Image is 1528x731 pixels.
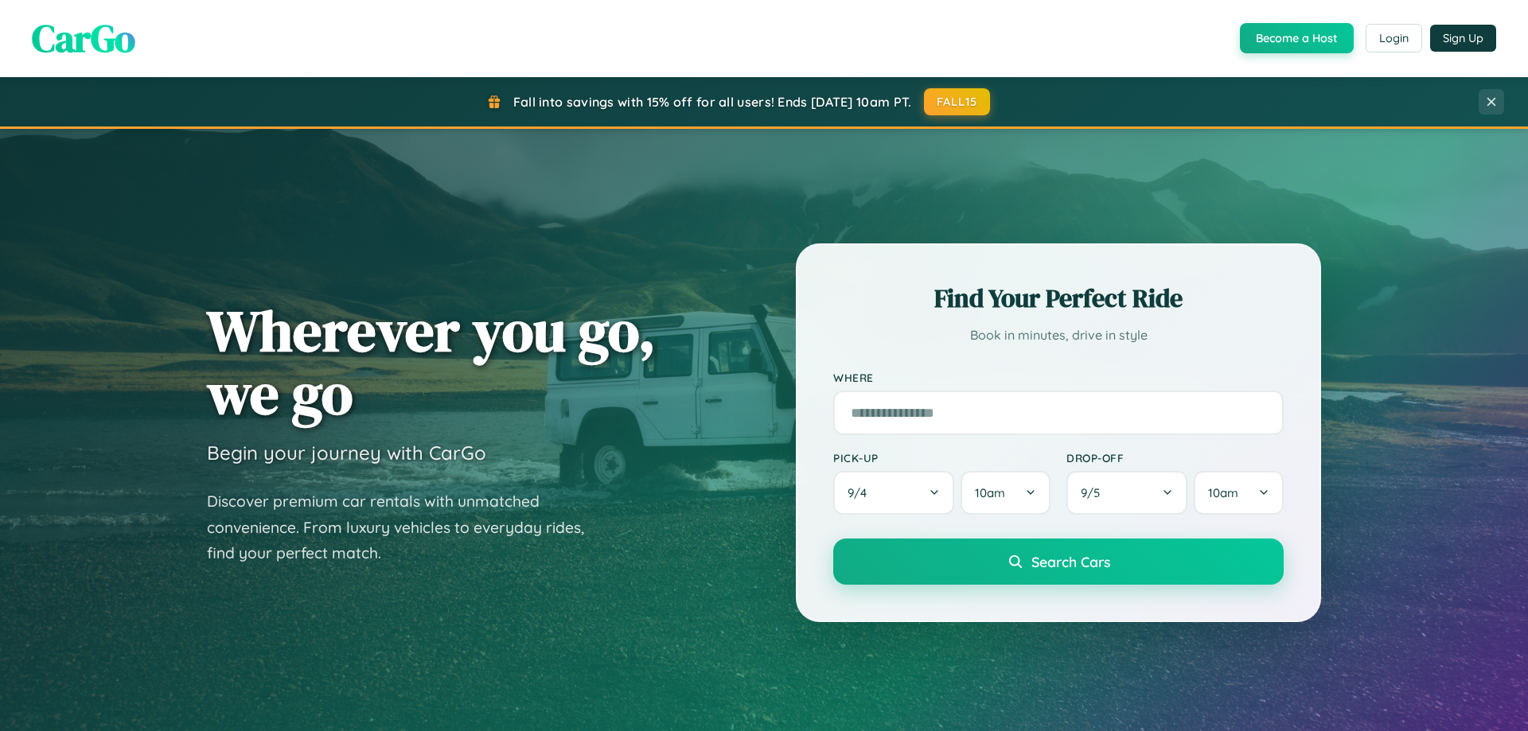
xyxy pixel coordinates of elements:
[1081,485,1108,500] span: 9 / 5
[833,371,1284,384] label: Where
[32,12,135,64] span: CarGo
[975,485,1005,500] span: 10am
[848,485,875,500] span: 9 / 4
[833,539,1284,585] button: Search Cars
[833,471,954,515] button: 9/4
[1430,25,1496,52] button: Sign Up
[513,94,912,110] span: Fall into savings with 15% off for all users! Ends [DATE] 10am PT.
[833,451,1050,465] label: Pick-up
[207,488,605,566] p: Discover premium car rentals with unmatched convenience. From luxury vehicles to everyday rides, ...
[1194,471,1284,515] button: 10am
[924,88,991,115] button: FALL15
[833,281,1284,316] h2: Find Your Perfect Ride
[207,441,486,465] h3: Begin your journey with CarGo
[1066,451,1284,465] label: Drop-off
[1031,553,1110,570] span: Search Cars
[1240,23,1354,53] button: Become a Host
[833,324,1284,347] p: Book in minutes, drive in style
[961,471,1050,515] button: 10am
[1066,471,1187,515] button: 9/5
[207,299,656,425] h1: Wherever you go, we go
[1366,24,1422,52] button: Login
[1208,485,1238,500] span: 10am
